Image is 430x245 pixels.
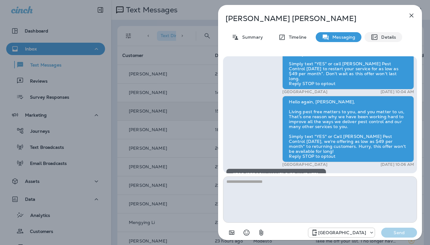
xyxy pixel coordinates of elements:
p: Timeline [286,35,306,40]
div: +1 (916) 999-9867 [308,229,375,236]
p: [PERSON_NAME] [PERSON_NAME] [226,14,394,23]
p: Summary [239,35,263,40]
p: Messaging [329,35,355,40]
p: [DATE] 10:06 AM [381,162,414,167]
p: [GEOGRAPHIC_DATA] [318,230,366,235]
div: STOP [PERSON_NAME] DIED IN [DATE]. [226,169,326,180]
p: [GEOGRAPHIC_DATA] [282,89,327,94]
div: Hello again, [PERSON_NAME], Living pest free matters to you, and you matter to us, That's one rea... [282,96,414,162]
p: [DATE] 10:04 AM [381,89,414,94]
button: Add in a premade template [226,226,238,239]
p: [GEOGRAPHIC_DATA] [282,162,327,167]
button: Select an emoji [240,226,253,239]
div: Hello, [PERSON_NAME] We know how much effective pest control means to you. We are constantly impr... [282,28,414,89]
p: Details [378,35,396,40]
